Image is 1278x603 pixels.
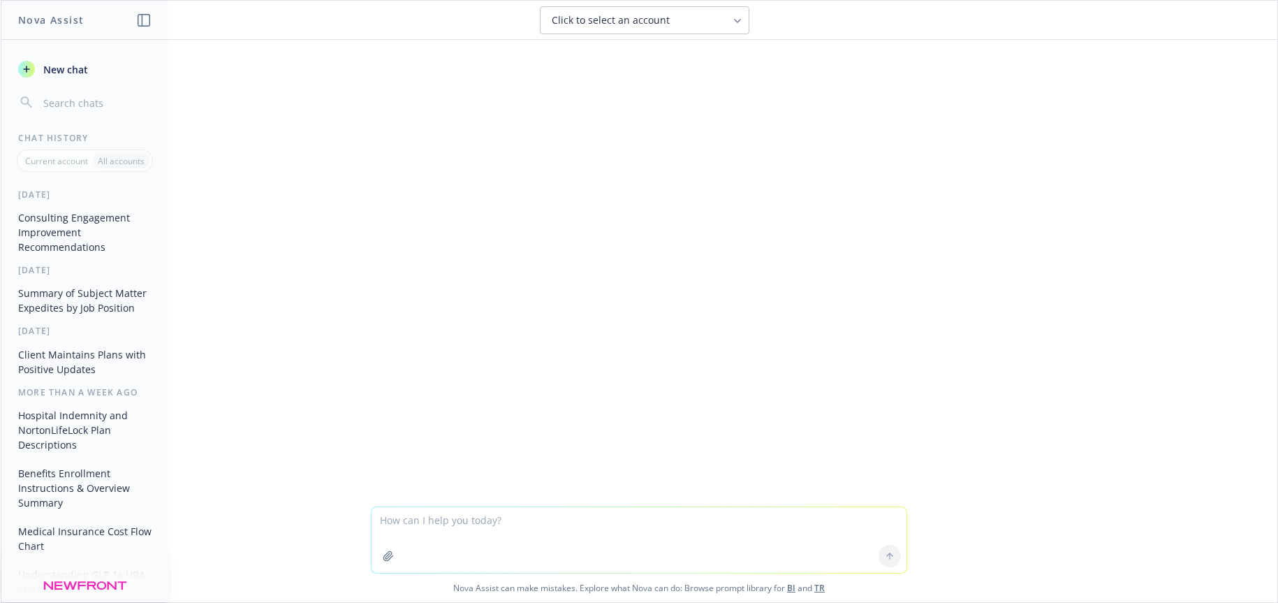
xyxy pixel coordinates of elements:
[540,6,749,34] button: Click to select an account
[13,206,157,259] button: Consulting Engagement Improvement Recommendations
[1,189,168,201] div: [DATE]
[41,93,152,112] input: Search chats
[13,462,157,514] button: Benefits Enrollment Instructions & Overview Summary
[98,155,145,167] p: All accounts
[814,582,825,594] a: TR
[18,13,84,27] h1: Nova Assist
[1,264,168,276] div: [DATE]
[13,563,157,601] button: Understanding GLP-1s HRA Mechanism
[1,325,168,337] div: [DATE]
[25,155,88,167] p: Current account
[13,57,157,82] button: New chat
[787,582,795,594] a: BI
[6,574,1272,602] span: Nova Assist can make mistakes. Explore what Nova can do: Browse prompt library for and
[13,520,157,558] button: Medical Insurance Cost Flow Chart
[13,282,157,319] button: Summary of Subject Matter Expedites by Job Position
[41,62,88,77] span: New chat
[13,343,157,381] button: Client Maintains Plans with Positive Updates
[552,13,670,27] span: Click to select an account
[1,386,168,398] div: More than a week ago
[1,132,168,144] div: Chat History
[13,404,157,456] button: Hospital Indemnity and NortonLifeLock Plan Descriptions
